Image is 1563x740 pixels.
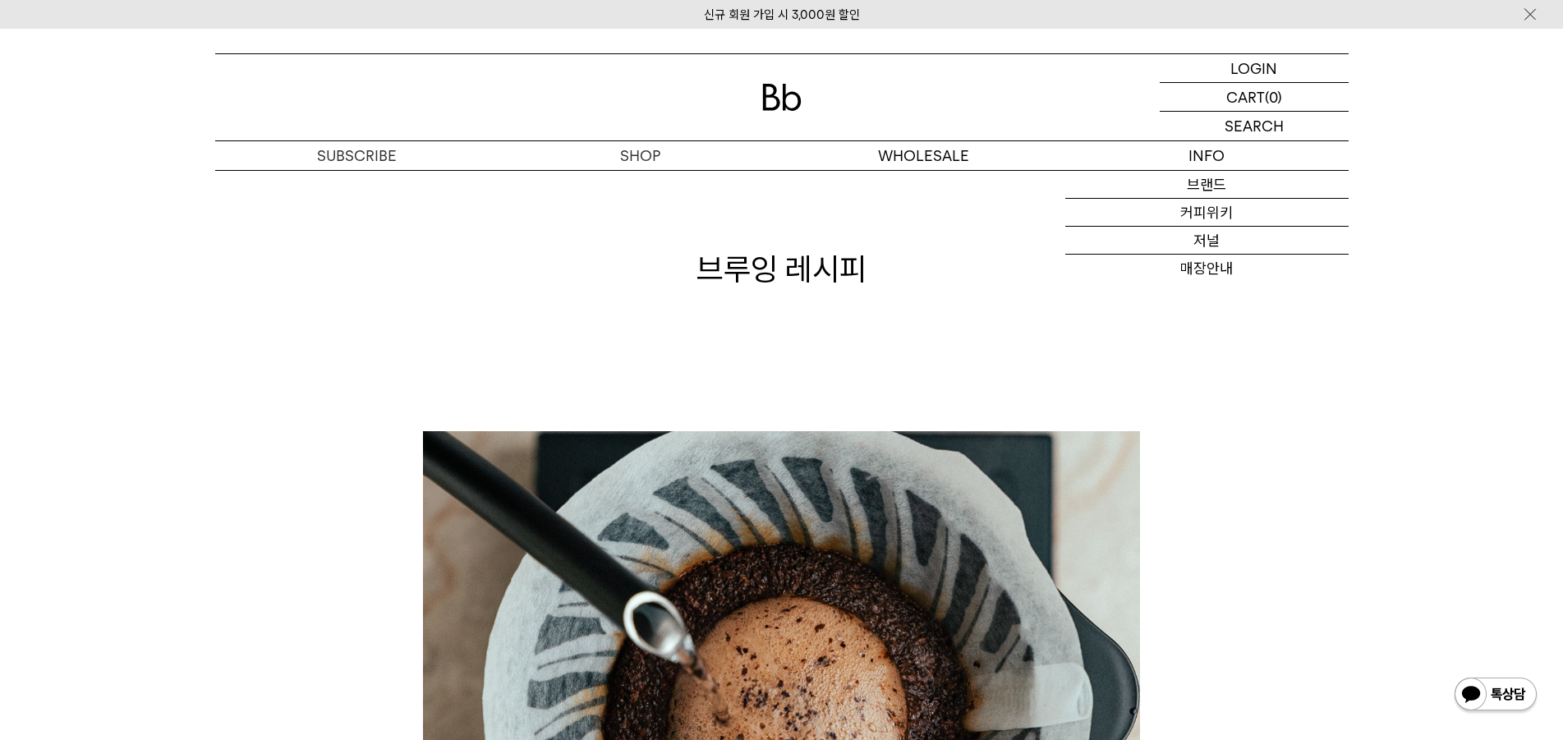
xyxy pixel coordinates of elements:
[782,141,1065,170] p: WHOLESALE
[1230,54,1277,82] p: LOGIN
[499,141,782,170] a: SHOP
[1065,141,1349,170] p: INFO
[1160,54,1349,83] a: LOGIN
[1225,112,1284,140] p: SEARCH
[215,141,499,170] a: SUBSCRIBE
[1226,83,1265,111] p: CART
[704,7,860,22] a: 신규 회원 가입 시 3,000원 할인
[1065,227,1349,255] a: 저널
[1265,83,1282,111] p: (0)
[1065,199,1349,227] a: 커피위키
[1453,676,1538,715] img: 카카오톡 채널 1:1 채팅 버튼
[1160,83,1349,112] a: CART (0)
[1065,171,1349,199] a: 브랜드
[1065,255,1349,283] a: 매장안내
[762,84,802,111] img: 로고
[215,247,1349,291] h1: 브루잉 레시피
